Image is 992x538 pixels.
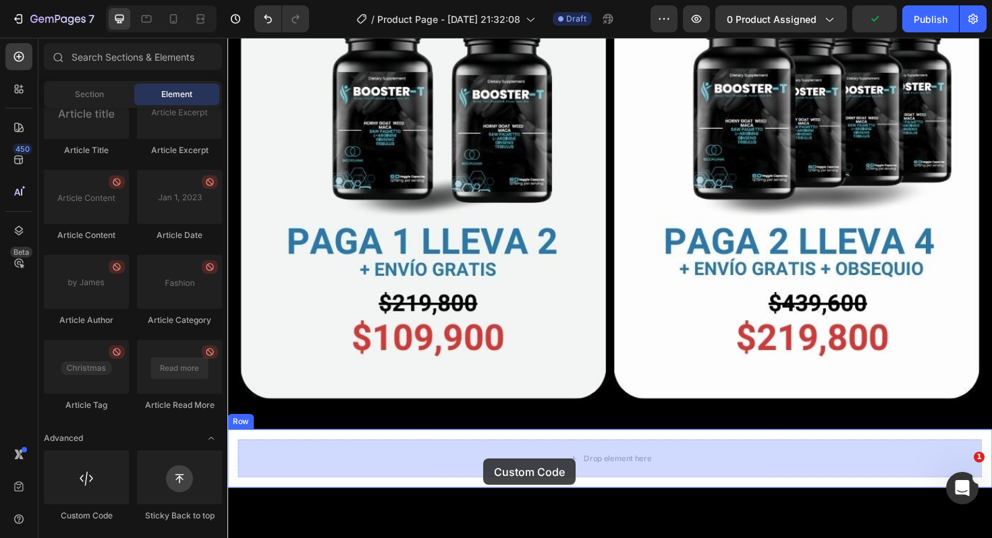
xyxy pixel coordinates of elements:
[13,144,32,154] div: 450
[44,399,129,411] div: Article Tag
[44,144,129,156] div: Article Title
[914,12,947,26] div: Publish
[227,38,992,538] iframe: Design area
[137,314,222,326] div: Article Category
[137,510,222,522] div: Sticky Back to top
[161,88,192,100] span: Element
[902,5,959,32] button: Publish
[88,11,94,27] p: 7
[254,5,309,32] div: Undo/Redo
[137,229,222,241] div: Article Date
[10,247,32,258] div: Beta
[200,427,222,449] span: Toggle open
[727,12,817,26] span: 0 product assigned
[44,43,222,70] input: Search Sections & Elements
[566,13,586,25] span: Draft
[44,314,129,326] div: Article Author
[75,88,104,100] span: Section
[44,510,129,522] div: Custom Code
[974,452,985,462] span: 1
[946,472,979,504] iframe: Intercom live chat
[377,12,520,26] span: Product Page - [DATE] 21:32:08
[44,432,83,444] span: Advanced
[137,144,222,156] div: Article Excerpt
[371,12,375,26] span: /
[44,229,129,241] div: Article Content
[715,5,847,32] button: 0 product assigned
[137,399,222,411] div: Article Read More
[5,5,101,32] button: 7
